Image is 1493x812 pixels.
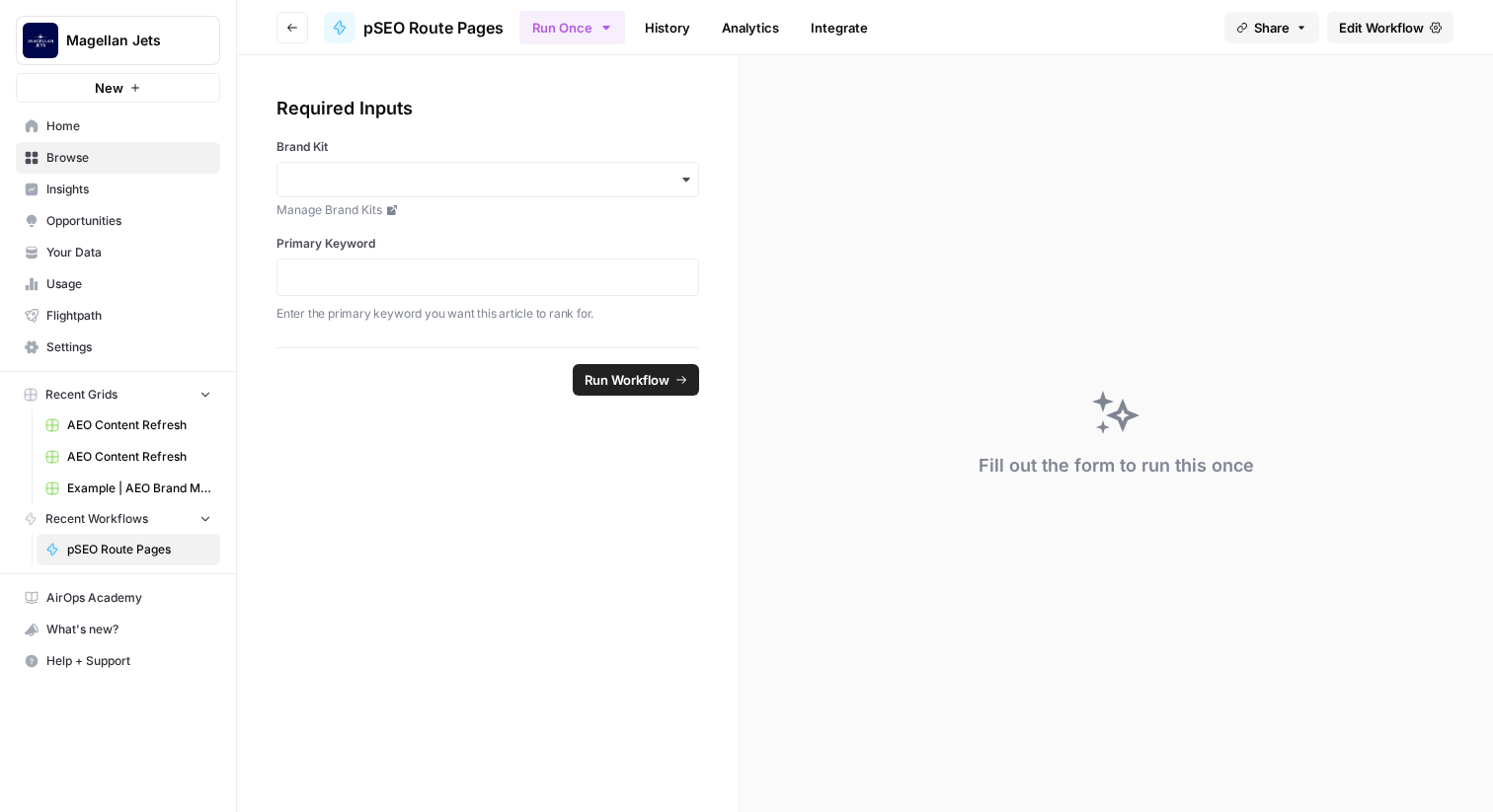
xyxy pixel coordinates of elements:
[17,615,219,644] div: What's new?
[67,541,211,558] span: pSEO Route Pages
[16,504,220,534] button: Recent Workflows
[46,338,211,356] span: Settings
[16,614,220,645] button: What's new?
[276,138,699,156] label: Brand Kit
[46,181,211,198] span: Insights
[585,370,669,390] span: Run Workflow
[16,268,220,300] a: Usage
[324,12,504,43] a: pSEO Route Pages
[1254,18,1290,37] span: Share
[710,12,791,43] a: Analytics
[276,95,699,122] div: Required Inputs
[46,589,211,607] span: AirOps Academy
[45,510,148,528] span: Recent Workflows
[799,12,880,43] a: Integrate
[633,12,702,43] a: History
[1339,18,1424,37] span: Edit Workflow
[16,645,220,677] button: Help + Support
[16,582,220,614] a: AirOps Academy
[16,332,220,363] a: Settings
[16,300,220,332] a: Flightpath
[45,386,118,404] span: Recent Grids
[16,111,220,142] a: Home
[23,23,58,58] img: Magellan Jets Logo
[1224,12,1319,43] button: Share
[16,237,220,268] a: Your Data
[276,304,699,324] p: Enter the primary keyword you want this article to rank for.
[46,652,211,670] span: Help + Support
[573,364,699,396] button: Run Workflow
[37,441,220,473] a: AEO Content Refresh
[519,11,625,44] button: Run Once
[16,205,220,237] a: Opportunities
[67,448,211,466] span: AEO Content Refresh
[37,534,220,565] a: pSEO Route Pages
[16,174,220,205] a: Insights
[276,235,699,253] label: Primary Keyword
[1327,12,1454,43] a: Edit Workflow
[276,201,699,219] a: Manage Brand Kits
[46,244,211,261] span: Your Data
[95,78,123,98] span: New
[46,212,211,230] span: Opportunities
[16,16,220,65] button: Workspace: Magellan Jets
[37,409,220,441] a: AEO Content Refresh
[37,473,220,504] a: Example | AEO Brand Mention Outreach
[16,142,220,174] a: Browse
[67,480,211,497] span: Example | AEO Brand Mention Outreach
[46,307,211,325] span: Flightpath
[16,73,220,103] button: New
[363,16,504,39] span: pSEO Route Pages
[67,416,211,434] span: AEO Content Refresh
[979,452,1254,480] div: Fill out the form to run this once
[66,31,186,50] span: Magellan Jets
[46,275,211,293] span: Usage
[46,149,211,167] span: Browse
[46,117,211,135] span: Home
[16,380,220,409] button: Recent Grids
